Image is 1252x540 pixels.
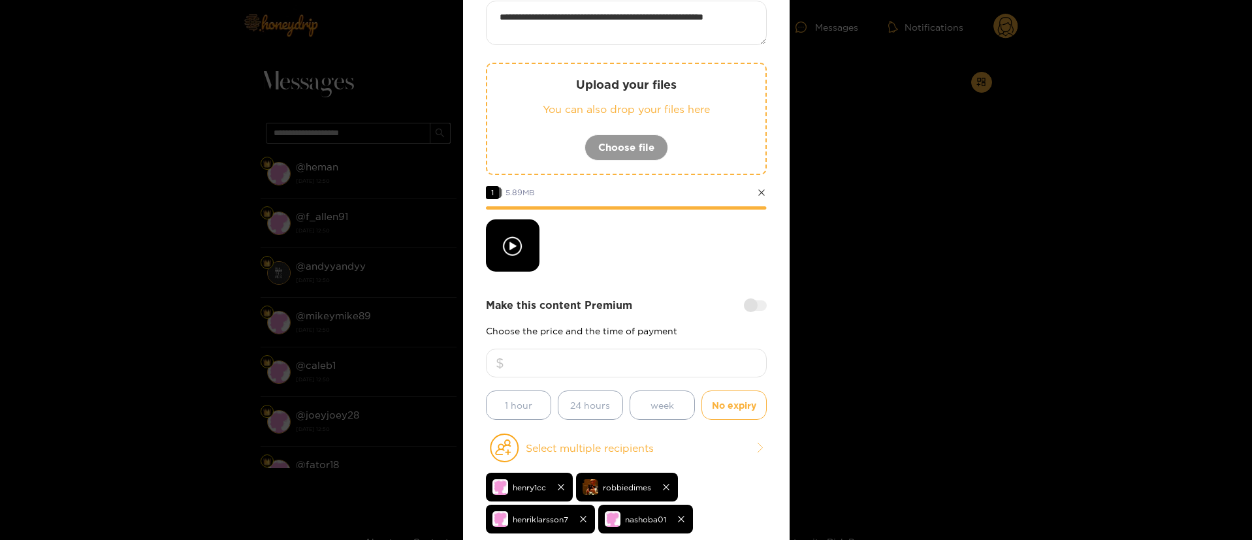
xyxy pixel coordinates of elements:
[583,479,598,495] img: upxnl-screenshot_20250725_032726_gallery.jpg
[492,511,508,527] img: no-avatar.png
[505,398,532,413] span: 1 hour
[603,480,651,495] span: robbiedimes
[712,398,756,413] span: No expiry
[506,188,535,197] span: 5.89 MB
[558,390,623,420] button: 24 hours
[650,398,674,413] span: week
[486,326,767,336] p: Choose the price and the time of payment
[570,398,610,413] span: 24 hours
[701,390,767,420] button: No expiry
[513,480,546,495] span: henry1cc
[486,390,551,420] button: 1 hour
[486,433,767,463] button: Select multiple recipients
[513,102,739,117] p: You can also drop your files here
[513,77,739,92] p: Upload your files
[630,390,695,420] button: week
[513,512,568,527] span: henriklarsson7
[605,511,620,527] img: no-avatar.png
[486,298,632,313] strong: Make this content Premium
[625,512,666,527] span: nashoba01
[492,479,508,495] img: no-avatar.png
[486,186,499,199] span: 1
[585,135,668,161] button: Choose file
